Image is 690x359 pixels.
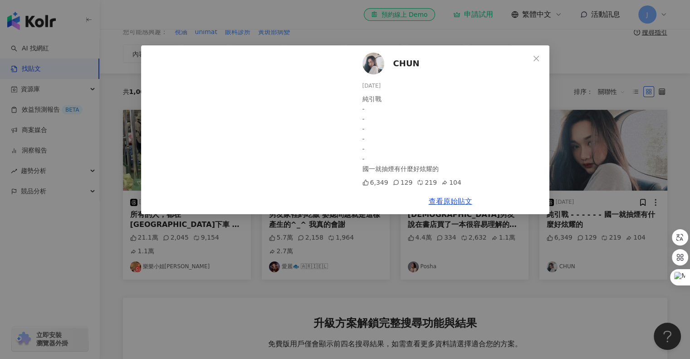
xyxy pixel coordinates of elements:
span: close [533,55,540,62]
span: CHUN [393,57,420,70]
img: KOL Avatar [362,53,384,74]
button: Close [527,49,545,68]
a: KOL AvatarCHUN [362,53,529,74]
div: 129 [393,177,413,187]
a: 查看原始貼文 [429,197,472,206]
div: 純引戰 - - - - - - 國一就抽煙有什麼好炫耀的 [362,94,542,174]
div: [DATE] [362,82,542,90]
div: 104 [441,177,461,187]
div: 219 [417,177,437,187]
div: 6,349 [362,177,388,187]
